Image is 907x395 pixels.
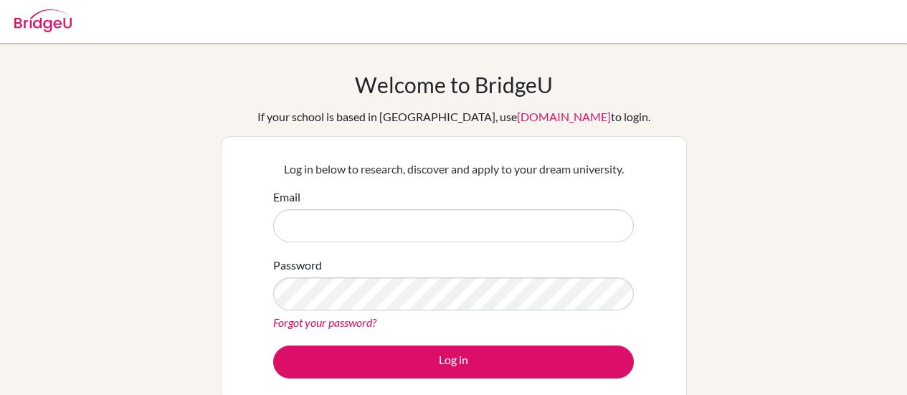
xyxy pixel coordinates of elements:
[273,315,376,329] a: Forgot your password?
[273,189,300,206] label: Email
[273,346,634,379] button: Log in
[355,72,553,97] h1: Welcome to BridgeU
[14,9,72,32] img: Bridge-U
[257,108,650,125] div: If your school is based in [GEOGRAPHIC_DATA], use to login.
[273,257,322,274] label: Password
[517,110,611,123] a: [DOMAIN_NAME]
[273,161,634,178] p: Log in below to research, discover and apply to your dream university.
